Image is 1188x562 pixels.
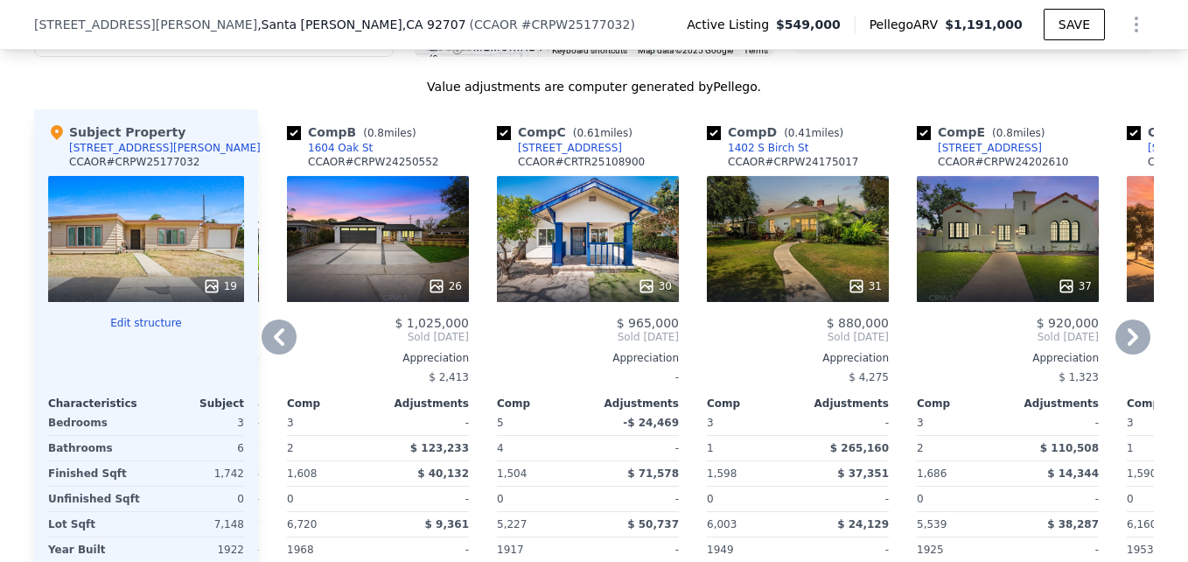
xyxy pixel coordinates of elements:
div: - [591,537,679,562]
div: [STREET_ADDRESS] [938,141,1042,155]
span: Active Listing [687,16,776,33]
span: , CA 92707 [402,18,466,32]
div: - [801,487,889,511]
span: CCAOR [474,18,518,32]
span: 5,539 [917,518,947,530]
span: ( miles) [985,127,1052,139]
a: Terms [744,46,768,55]
span: ( miles) [566,127,639,139]
div: - [381,411,469,435]
button: SAVE [1044,9,1105,40]
div: Comp [917,397,1008,411]
div: - [381,487,469,511]
div: Bedrooms [48,411,143,435]
div: 30 [638,277,672,295]
span: ( miles) [777,127,850,139]
div: Comp B [287,123,423,141]
div: - [1011,411,1099,435]
span: 3 [707,417,714,429]
div: Comp E [917,123,1052,141]
div: - [1011,537,1099,562]
div: 19 [203,277,237,295]
span: $ 1,025,000 [395,316,469,330]
div: 1,742 [150,461,244,486]
span: $ 38,287 [1047,518,1099,530]
span: $ 24,129 [837,518,889,530]
a: [STREET_ADDRESS] [917,141,1042,155]
div: Comp D [707,123,850,141]
div: [STREET_ADDRESS] [518,141,622,155]
span: $ 880,000 [827,316,889,330]
div: 7,148 [150,512,244,537]
span: 5 [497,417,504,429]
div: Comp C [497,123,639,141]
span: $ 37,351 [837,467,889,480]
div: Characteristics [48,397,146,411]
div: Unfinished Sqft [48,487,143,511]
span: $ 14,344 [1047,467,1099,480]
span: 0 [1127,493,1134,505]
div: CCAOR # CRTR25108900 [518,155,645,169]
div: Finished Sqft [48,461,143,486]
div: 2 [917,436,1004,460]
span: Sold [DATE] [917,330,1099,344]
div: Appreciation [707,351,889,365]
span: $1,191,000 [945,18,1023,32]
span: $ 2,413 [429,371,469,383]
div: CCAOR # CRPW24250552 [308,155,439,169]
div: Value adjustments are computer generated by Pellego . [34,78,1154,95]
div: 1925 [917,537,1004,562]
span: 1,504 [497,467,527,480]
div: 31 [848,277,882,295]
div: - [801,537,889,562]
div: Adjustments [1008,397,1099,411]
span: $ 50,737 [627,518,679,530]
span: 6,160 [1127,518,1157,530]
span: $ 9,361 [425,518,469,530]
div: - [801,411,889,435]
div: Appreciation [497,351,679,365]
a: 1402 S Birch St [707,141,808,155]
span: 1,590 [1127,467,1157,480]
span: $549,000 [776,16,841,33]
span: 1,686 [917,467,947,480]
span: $ 4,275 [849,371,889,383]
span: Sold [DATE] [287,330,469,344]
span: -$ 24,469 [623,417,679,429]
span: 0.8 [996,127,1013,139]
span: 0.8 [367,127,384,139]
div: Adjustments [588,397,679,411]
span: 6,003 [707,518,737,530]
span: Sold [DATE] [497,330,679,344]
div: Subject Property [48,123,185,141]
div: 1604 Oak St [308,141,373,155]
div: Comp [287,397,378,411]
span: , Santa [PERSON_NAME] [257,16,465,33]
div: Comp [707,397,798,411]
span: 1,608 [287,467,317,480]
div: 37 [1058,277,1092,295]
div: Appreciation [287,351,469,365]
span: 3 [917,417,924,429]
span: ( miles) [356,127,423,139]
span: $ 1,323 [1059,371,1099,383]
div: 1922 [150,537,244,562]
div: - [381,537,469,562]
div: - [1011,487,1099,511]
div: 1917 [497,537,584,562]
div: Year Built [48,537,143,562]
span: $ 920,000 [1037,316,1099,330]
div: 0 [150,487,244,511]
span: 3 [1127,417,1134,429]
div: Comp [497,397,588,411]
div: ( ) [470,16,635,33]
span: [STREET_ADDRESS][PERSON_NAME] [34,16,257,33]
span: # CRPW25177032 [521,18,631,32]
span: Pellego ARV [870,16,946,33]
span: 0.41 [788,127,812,139]
div: - [591,436,679,460]
div: Bathrooms [48,436,143,460]
span: $ 40,132 [417,467,469,480]
span: 5,227 [497,518,527,530]
span: 3 [287,417,294,429]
